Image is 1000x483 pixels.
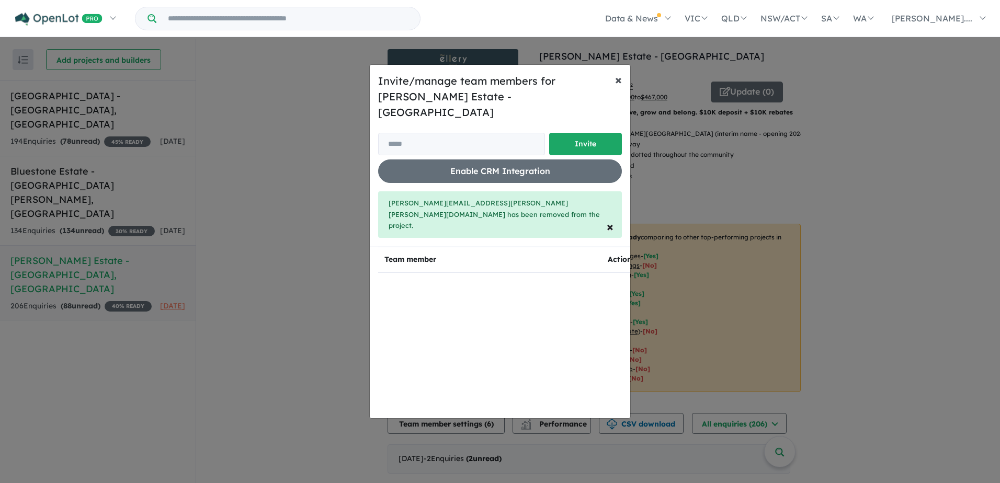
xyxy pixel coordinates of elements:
button: Invite [549,133,622,155]
span: [PERSON_NAME].... [892,13,972,24]
span: × [607,218,613,234]
th: Action [601,247,638,273]
h5: Invite/manage team members for [PERSON_NAME] Estate - [GEOGRAPHIC_DATA] [378,73,622,120]
input: Try estate name, suburb, builder or developer [158,7,418,30]
span: × [615,72,622,87]
img: Openlot PRO Logo White [15,13,103,26]
button: Close [598,212,622,241]
th: Team member [378,247,601,273]
div: [PERSON_NAME][EMAIL_ADDRESS][PERSON_NAME][PERSON_NAME][DOMAIN_NAME] has been removed from the pro... [378,191,622,238]
button: Enable CRM Integration [378,159,622,183]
